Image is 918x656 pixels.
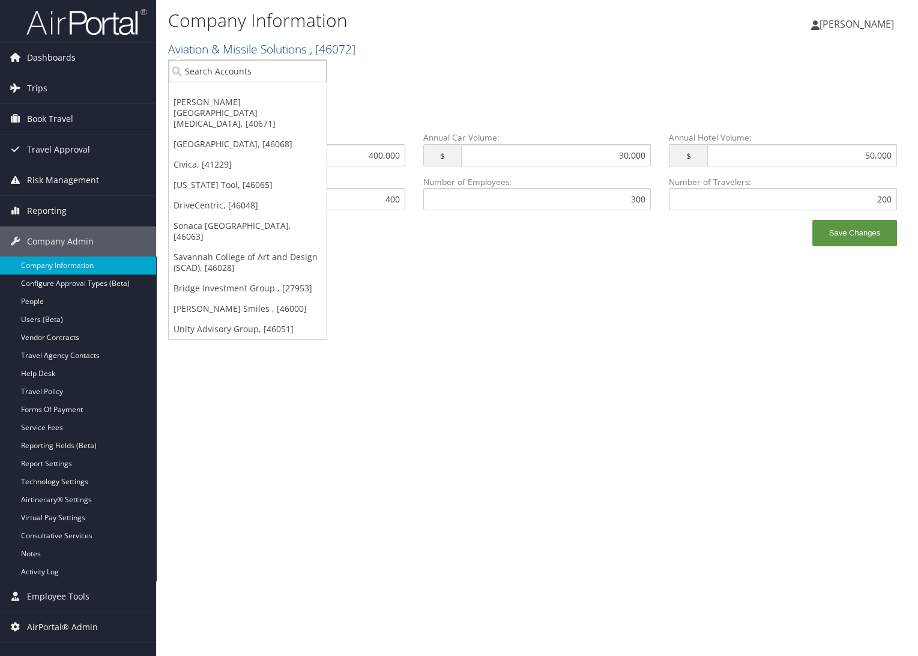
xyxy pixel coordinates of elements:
a: Aviation & Missile Solutions [168,41,355,57]
label: Number of Employees: [423,176,651,210]
span: Dashboards [27,43,76,73]
span: [PERSON_NAME] [820,17,894,31]
a: Civica, [41229] [169,154,327,175]
a: [GEOGRAPHIC_DATA], [46068] [169,134,327,154]
img: airportal-logo.png [26,8,146,36]
button: Save Changes [812,220,897,246]
input: Annual Car Volume: $ [461,144,651,166]
span: $ [669,144,707,166]
a: Sonaca [GEOGRAPHIC_DATA], [46063] [169,216,327,247]
label: Number of Travelers: [669,176,897,210]
span: AirPortal® Admin [27,612,98,642]
a: DriveCentric, [46048] [169,195,327,216]
span: , [ 46072 ] [310,41,355,57]
a: [PERSON_NAME][GEOGRAPHIC_DATA][MEDICAL_DATA], [40671] [169,92,327,134]
label: Annual Hotel Volume: [669,132,897,175]
input: Annual Hotel Volume: $ [707,144,897,166]
a: [PERSON_NAME] [811,6,906,42]
span: Employee Tools [27,582,89,612]
span: Company Admin [27,226,94,257]
input: Number of Travelers: [669,188,897,210]
span: Reporting [27,196,67,226]
span: Risk Management [27,165,99,195]
input: Search Accounts [169,60,327,82]
a: [PERSON_NAME] Smiles , [46000] [169,299,327,319]
span: Travel Approval [27,135,90,165]
a: [US_STATE] Tool, [46065] [169,175,327,195]
span: Book Travel [27,104,73,134]
a: Bridge Investment Group , [27953] [169,278,327,299]
h1: Company Information [168,8,660,33]
span: Trips [27,73,47,103]
a: Savannah College of Art and Design (SCAD), [46028] [169,247,327,278]
a: Unity Advisory Group, [46051] [169,319,327,339]
span: $ [423,144,461,166]
label: Annual Car Volume: [423,132,651,175]
input: Number of Employees: [423,188,651,210]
